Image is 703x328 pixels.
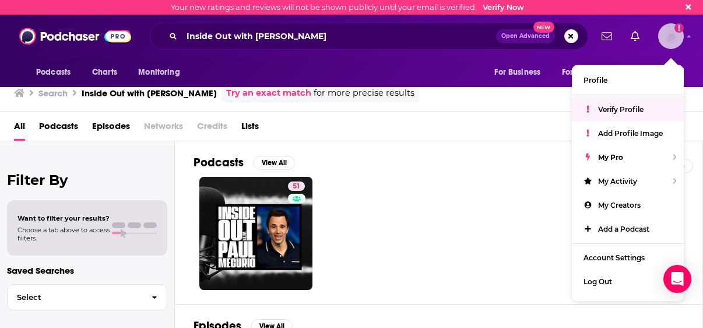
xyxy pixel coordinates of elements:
h3: Search [38,88,68,99]
svg: Email not verified [674,23,684,33]
span: Choose a tab above to access filters. [17,226,110,242]
a: 51 [288,182,305,191]
span: Podcasts [36,64,71,81]
button: open menu [486,61,555,83]
a: Podcasts [39,117,78,141]
button: open menu [28,61,86,83]
span: Select [8,294,142,301]
a: Profile [572,68,684,92]
span: New [533,22,554,33]
span: Monitoring [138,64,180,81]
span: for more precise results [314,86,414,100]
span: Add a Podcast [598,225,649,233]
a: My Creators [572,193,684,217]
h3: Inside Out with [PERSON_NAME] [82,88,217,99]
span: Want to filter your results? [17,214,110,222]
a: Add a Podcast [572,217,684,241]
span: Networks [144,117,183,141]
span: Account Settings [584,253,645,262]
a: All [14,117,25,141]
button: View All [253,156,295,170]
button: Show profile menu [658,23,684,49]
ul: Show profile menu [572,65,684,301]
a: Try an exact match [226,86,311,100]
p: Saved Searches [7,265,167,276]
span: More [641,64,660,81]
div: Your new ratings and reviews will not be shown publicly until your email is verified. [171,3,524,12]
input: Search podcasts, credits, & more... [182,27,496,46]
span: Profile [584,76,607,85]
button: open menu [632,61,675,83]
span: Log Out [584,277,612,286]
span: My Creators [598,201,641,210]
a: Add Profile Image [572,121,684,145]
span: 51 [293,181,300,193]
span: For Podcasters [562,64,618,81]
a: Verify Now [483,3,524,12]
a: 51 [199,177,312,290]
span: Add Profile Image [598,129,663,138]
a: Account Settings [572,246,684,270]
button: open menu [130,61,195,83]
button: open menu [554,61,635,83]
img: Podchaser - Follow, Share and Rate Podcasts [19,25,131,47]
a: Show notifications dropdown [626,26,644,46]
span: Open Advanced [501,33,550,39]
span: My Pro [598,153,623,162]
span: My Activity [598,177,637,186]
button: Open AdvancedNew [496,29,555,43]
a: PodcastsView All [194,155,295,170]
span: Logged in as artsears [658,23,684,49]
h2: Filter By [7,172,167,189]
a: Episodes [92,117,130,141]
span: For Business [494,64,540,81]
span: Credits [197,117,227,141]
h2: Podcasts [194,155,244,170]
div: Search podcasts, credits, & more... [150,23,588,50]
div: Open Intercom Messenger [663,265,691,293]
a: Lists [241,117,259,141]
button: Select [7,284,167,310]
span: Verify Profile [598,105,644,114]
a: Show notifications dropdown [597,26,617,46]
span: Charts [92,64,117,81]
a: Charts [85,61,124,83]
img: User Profile [658,23,684,49]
